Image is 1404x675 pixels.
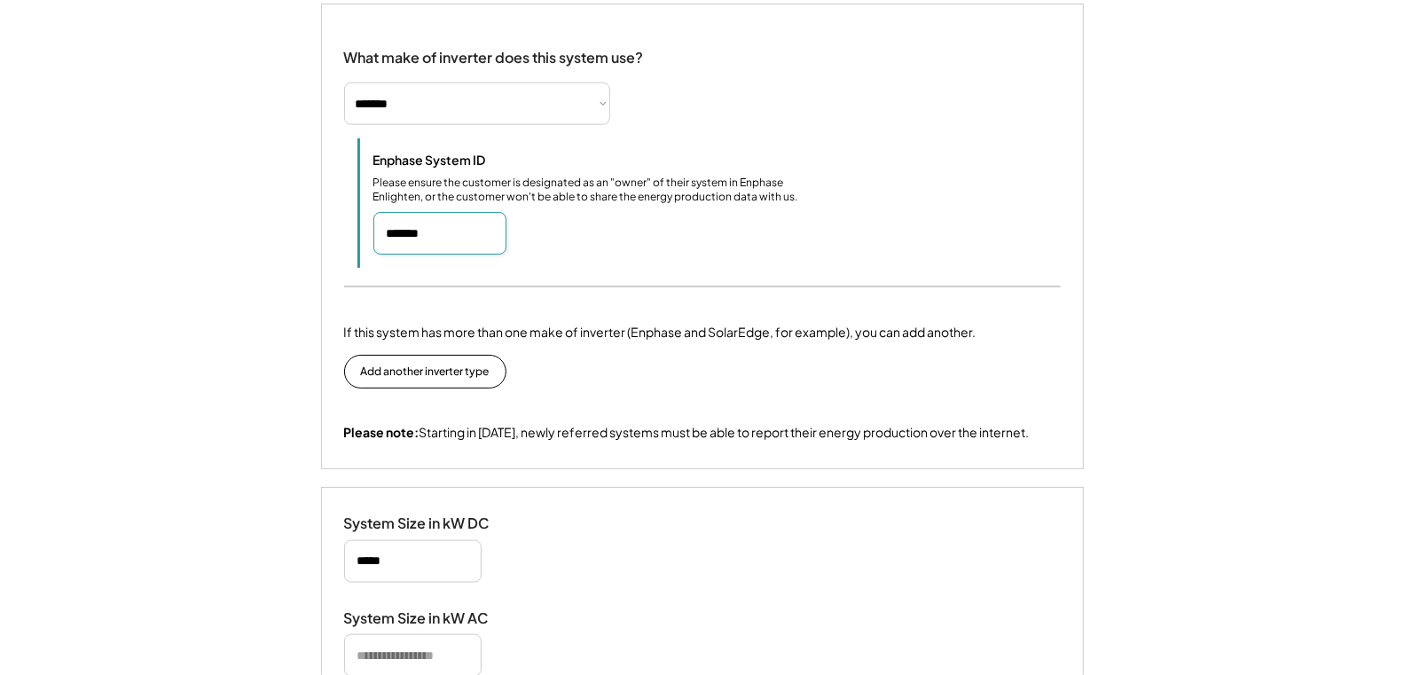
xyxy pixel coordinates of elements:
div: If this system has more than one make of inverter (Enphase and SolarEdge, for example), you can a... [344,323,977,341]
strong: Please note: [344,424,420,440]
div: System Size in kW DC [344,514,522,533]
div: Please ensure the customer is designated as an "owner" of their system in Enphase Enlighten, or t... [373,176,817,206]
div: Starting in [DATE], newly referred systems must be able to report their energy production over th... [344,424,1030,442]
div: What make of inverter does this system use? [344,31,644,71]
button: Add another inverter type [344,355,506,389]
div: System Size in kW AC [344,609,522,628]
div: Enphase System ID [373,152,551,168]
